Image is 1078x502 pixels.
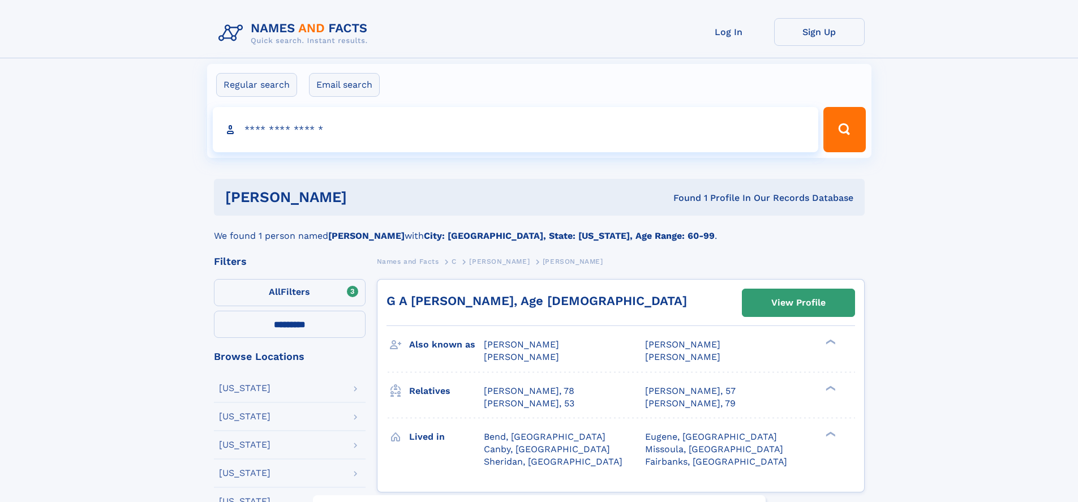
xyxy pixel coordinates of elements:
div: We found 1 person named with . [214,216,865,243]
span: Canby, [GEOGRAPHIC_DATA] [484,444,610,454]
div: [US_STATE] [219,384,270,393]
input: search input [213,107,819,152]
div: [US_STATE] [219,440,270,449]
label: Email search [309,73,380,97]
a: [PERSON_NAME], 53 [484,397,574,410]
span: [PERSON_NAME] [484,351,559,362]
a: [PERSON_NAME], 57 [645,385,736,397]
h3: Relatives [409,381,484,401]
label: Filters [214,279,366,306]
img: Logo Names and Facts [214,18,377,49]
label: Regular search [216,73,297,97]
span: C [452,258,457,265]
div: Found 1 Profile In Our Records Database [510,192,853,204]
a: [PERSON_NAME], 79 [645,397,736,410]
span: [PERSON_NAME] [645,339,720,350]
div: Filters [214,256,366,267]
a: Log In [684,18,774,46]
a: G A [PERSON_NAME], Age [DEMOGRAPHIC_DATA] [386,294,687,308]
a: Names and Facts [377,254,439,268]
h3: Also known as [409,335,484,354]
div: [US_STATE] [219,469,270,478]
div: Browse Locations [214,351,366,362]
span: All [269,286,281,297]
div: ❯ [823,384,836,392]
div: View Profile [771,290,826,316]
span: [PERSON_NAME] [484,339,559,350]
b: City: [GEOGRAPHIC_DATA], State: [US_STATE], Age Range: 60-99 [424,230,715,241]
button: Search Button [823,107,865,152]
a: C [452,254,457,268]
span: [PERSON_NAME] [469,258,530,265]
span: [PERSON_NAME] [645,351,720,362]
span: Bend, [GEOGRAPHIC_DATA] [484,431,605,442]
div: ❯ [823,430,836,437]
a: [PERSON_NAME], 78 [484,385,574,397]
div: ❯ [823,338,836,346]
a: View Profile [742,289,854,316]
b: [PERSON_NAME] [328,230,405,241]
span: Sheridan, [GEOGRAPHIC_DATA] [484,456,622,467]
div: [US_STATE] [219,412,270,421]
span: Missoula, [GEOGRAPHIC_DATA] [645,444,783,454]
a: Sign Up [774,18,865,46]
h3: Lived in [409,427,484,447]
h1: [PERSON_NAME] [225,190,510,204]
span: [PERSON_NAME] [543,258,603,265]
span: Fairbanks, [GEOGRAPHIC_DATA] [645,456,787,467]
a: [PERSON_NAME] [469,254,530,268]
span: Eugene, [GEOGRAPHIC_DATA] [645,431,777,442]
